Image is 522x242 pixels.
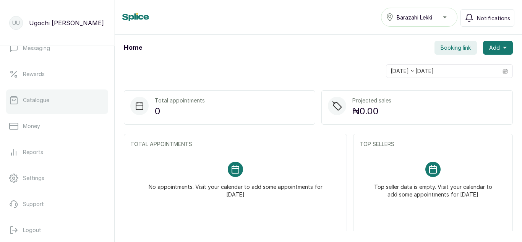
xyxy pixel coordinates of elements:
p: Logout [23,226,41,234]
p: Ugochi [PERSON_NAME] [29,18,104,28]
button: Logout [6,219,108,241]
p: Top seller data is empty. Visit your calendar to add some appointments for [DATE] [369,177,497,198]
p: Money [23,122,40,130]
p: ₦0.00 [352,104,391,118]
span: Notifications [477,14,510,22]
input: Select date [386,65,498,78]
p: UU [12,19,20,27]
p: 0 [155,104,205,118]
a: Reports [6,141,108,163]
a: Support [6,193,108,215]
p: Projected sales [352,97,391,104]
button: Notifications [460,9,514,27]
a: Money [6,115,108,137]
button: Booking link [434,41,477,55]
p: No appointments. Visit your calendar to add some appointments for [DATE] [139,177,331,198]
p: Messaging [23,44,50,52]
p: Total appointments [155,97,205,104]
span: Add [489,44,500,52]
button: Barazahi Lekki [381,8,457,27]
p: TOTAL APPOINTMENTS [130,140,340,148]
a: Catalogue [6,89,108,111]
h1: Home [124,43,142,52]
a: Messaging [6,37,108,59]
button: Add [483,41,513,55]
p: Rewards [23,70,45,78]
p: Reports [23,148,43,156]
p: Settings [23,174,44,182]
svg: calendar [503,68,508,74]
p: Support [23,200,44,208]
a: Settings [6,167,108,189]
span: Barazahi Lekki [397,13,432,21]
p: TOP SELLERS [360,140,506,148]
p: Catalogue [23,96,49,104]
span: Booking link [441,44,471,52]
a: Rewards [6,63,108,85]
